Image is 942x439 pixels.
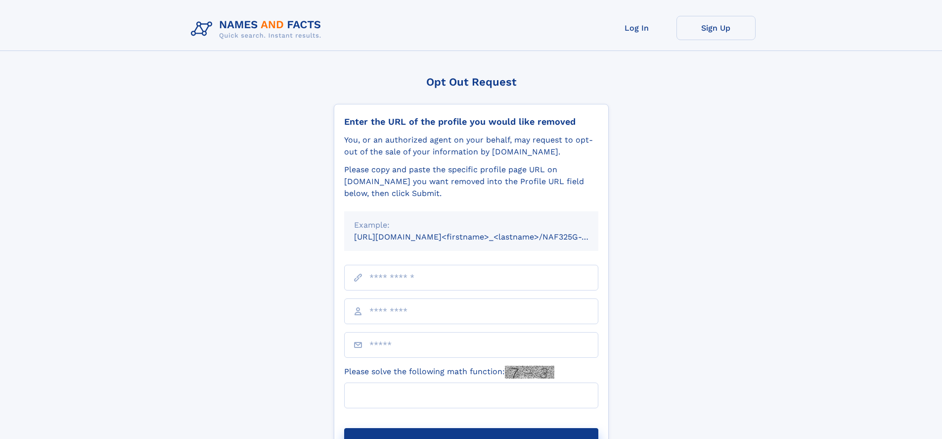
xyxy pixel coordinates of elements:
[334,76,609,88] div: Opt Out Request
[187,16,329,43] img: Logo Names and Facts
[354,219,588,231] div: Example:
[354,232,617,242] small: [URL][DOMAIN_NAME]<firstname>_<lastname>/NAF325G-xxxxxxxx
[344,134,598,158] div: You, or an authorized agent on your behalf, may request to opt-out of the sale of your informatio...
[344,164,598,199] div: Please copy and paste the specific profile page URL on [DOMAIN_NAME] you want removed into the Pr...
[344,116,598,127] div: Enter the URL of the profile you would like removed
[676,16,756,40] a: Sign Up
[344,366,554,379] label: Please solve the following math function:
[597,16,676,40] a: Log In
